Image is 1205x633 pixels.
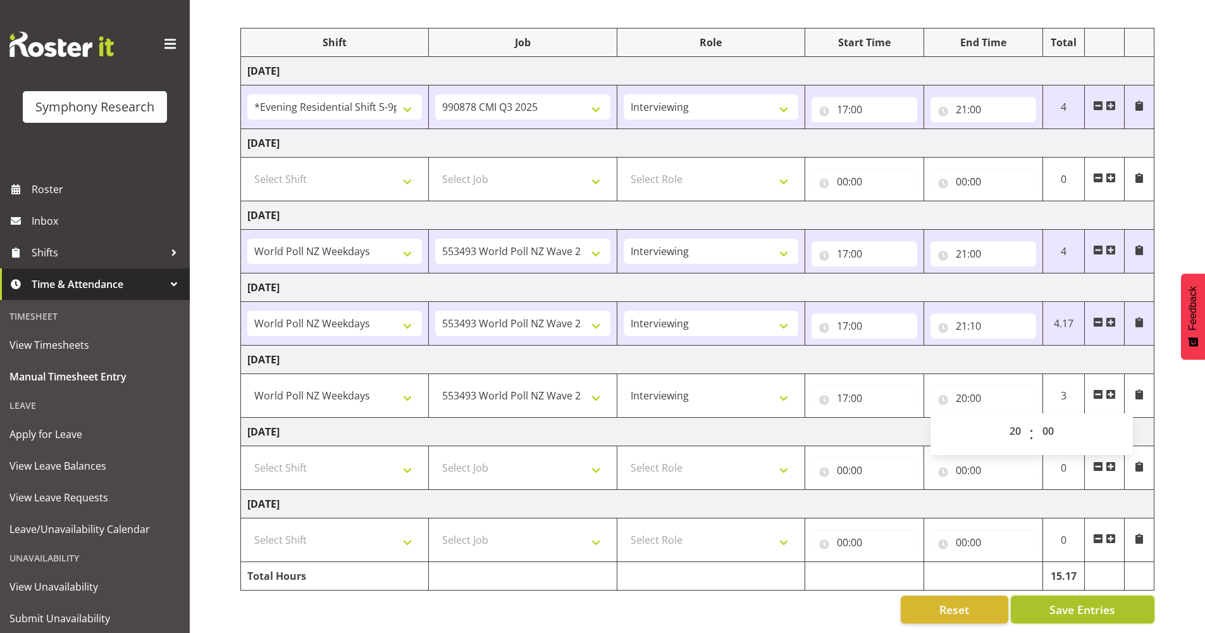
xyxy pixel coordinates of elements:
[241,418,1154,446] td: [DATE]
[3,361,187,392] a: Manual Timesheet Entry
[3,450,187,482] a: View Leave Balances
[939,601,969,618] span: Reset
[1042,302,1085,346] td: 4.17
[9,425,180,444] span: Apply for Leave
[812,530,917,555] input: Click to select...
[3,303,187,329] div: Timesheet
[1042,85,1085,129] td: 4
[1042,518,1085,562] td: 0
[3,329,187,361] a: View Timesheets
[435,35,610,50] div: Job
[241,490,1154,518] td: [DATE]
[1042,374,1085,418] td: 3
[241,201,1154,230] td: [DATE]
[9,609,180,628] span: Submit Unavailability
[812,169,917,194] input: Click to select...
[1011,596,1154,624] button: Save Entries
[9,367,180,386] span: Manual Timesheet Entry
[9,456,180,475] span: View Leave Balances
[930,97,1036,122] input: Click to select...
[32,243,164,262] span: Shifts
[1042,158,1085,201] td: 0
[9,488,180,507] span: View Leave Requests
[930,241,1036,266] input: Click to select...
[32,275,164,294] span: Time & Attendance
[241,562,429,591] td: Total Hours
[3,545,187,571] div: Unavailability
[35,97,154,116] div: Symphony Research
[624,35,798,50] div: Role
[930,530,1036,555] input: Click to select...
[1049,35,1078,50] div: Total
[241,129,1154,158] td: [DATE]
[1042,562,1085,591] td: 15.17
[812,458,917,483] input: Click to select...
[930,35,1036,50] div: End Time
[1042,446,1085,490] td: 0
[241,273,1154,302] td: [DATE]
[3,482,187,513] a: View Leave Requests
[1042,230,1085,273] td: 4
[1029,418,1034,450] span: :
[812,35,917,50] div: Start Time
[812,241,917,266] input: Click to select...
[1187,286,1199,330] span: Feedback
[9,32,114,57] img: Rosterit website logo
[3,571,187,603] a: View Unavailability
[9,335,180,354] span: View Timesheets
[32,211,183,230] span: Inbox
[241,346,1154,374] td: [DATE]
[247,35,422,50] div: Shift
[901,596,1008,624] button: Reset
[9,520,180,539] span: Leave/Unavailability Calendar
[3,392,187,418] div: Leave
[241,57,1154,85] td: [DATE]
[930,385,1036,411] input: Click to select...
[32,180,183,199] span: Roster
[812,313,917,339] input: Click to select...
[9,577,180,596] span: View Unavailability
[3,418,187,450] a: Apply for Leave
[812,385,917,411] input: Click to select...
[930,313,1036,339] input: Click to select...
[930,458,1036,483] input: Click to select...
[1181,273,1205,360] button: Feedback - Show survey
[930,169,1036,194] input: Click to select...
[1049,601,1115,618] span: Save Entries
[812,97,917,122] input: Click to select...
[3,513,187,545] a: Leave/Unavailability Calendar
